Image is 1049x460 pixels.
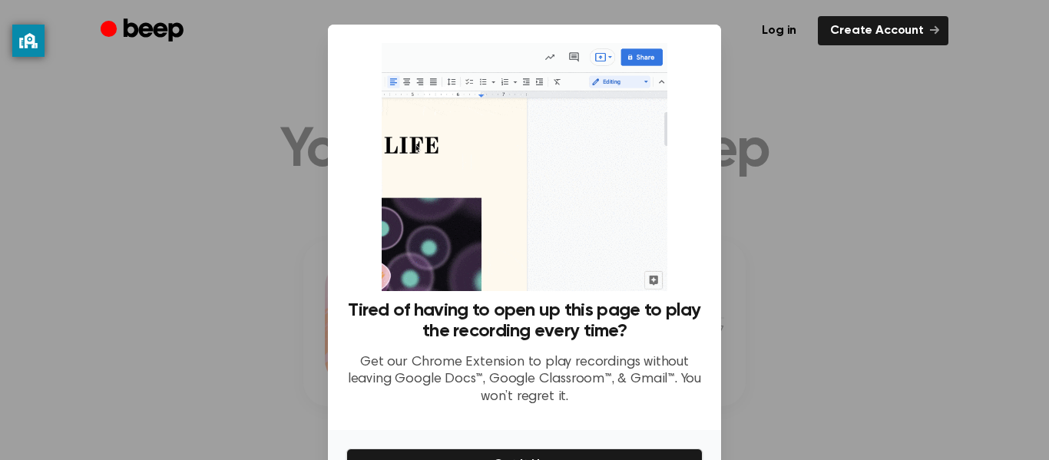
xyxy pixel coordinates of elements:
[346,300,703,342] h3: Tired of having to open up this page to play the recording every time?
[101,16,187,46] a: Beep
[346,354,703,406] p: Get our Chrome Extension to play recordings without leaving Google Docs™, Google Classroom™, & Gm...
[750,16,809,45] a: Log in
[12,25,45,57] button: privacy banner
[818,16,948,45] a: Create Account
[382,43,667,291] img: Beep extension in action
